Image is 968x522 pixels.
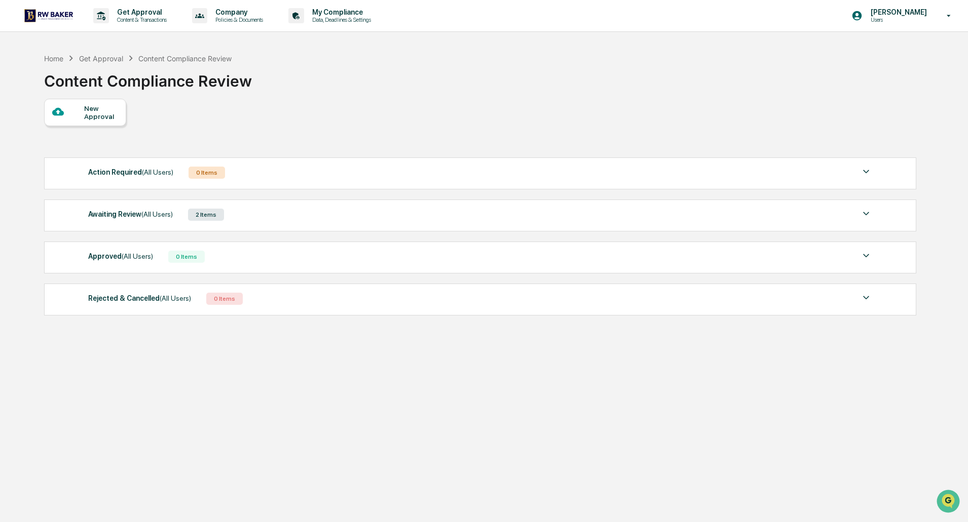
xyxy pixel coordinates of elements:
p: Content & Transactions [109,16,172,23]
a: 🔎Data Lookup [6,143,68,161]
p: Data, Deadlines & Settings [304,16,376,23]
a: 🖐️Preclearance [6,124,69,142]
div: Get Approval [79,54,123,63]
div: 🗄️ [73,129,82,137]
span: (All Users) [160,294,191,302]
p: Policies & Documents [207,16,268,23]
div: Approved [88,250,153,263]
img: logo [24,9,73,22]
p: Get Approval [109,8,172,16]
div: New Approval [84,104,118,121]
input: Clear [26,46,167,57]
span: (All Users) [122,252,153,260]
img: caret [860,292,872,304]
div: Start new chat [34,77,166,88]
span: Data Lookup [20,147,64,157]
img: caret [860,166,872,178]
div: Content Compliance Review [44,64,252,90]
img: 1746055101610-c473b297-6a78-478c-a979-82029cc54cd1 [10,77,28,96]
div: 🖐️ [10,129,18,137]
p: Company [207,8,268,16]
button: Start new chat [172,81,184,93]
span: (All Users) [141,210,173,218]
span: (All Users) [142,168,173,176]
p: How can we help? [10,21,184,37]
span: Pylon [101,172,123,179]
div: Action Required [88,166,173,179]
span: Preclearance [20,128,65,138]
div: Awaiting Review [88,208,173,221]
p: Users [863,16,932,23]
p: [PERSON_NAME] [863,8,932,16]
div: Rejected & Cancelled [88,292,191,305]
div: 2 Items [188,209,224,221]
div: 0 Items [206,293,243,305]
div: Content Compliance Review [138,54,232,63]
div: Home [44,54,63,63]
p: My Compliance [304,8,376,16]
span: Attestations [84,128,126,138]
div: 🔎 [10,148,18,156]
div: We're available if you need us! [34,88,128,96]
img: caret [860,250,872,262]
div: 0 Items [189,167,225,179]
a: Powered byPylon [71,171,123,179]
div: 0 Items [168,251,205,263]
img: caret [860,208,872,220]
a: 🗄️Attestations [69,124,130,142]
iframe: Open customer support [936,489,963,516]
